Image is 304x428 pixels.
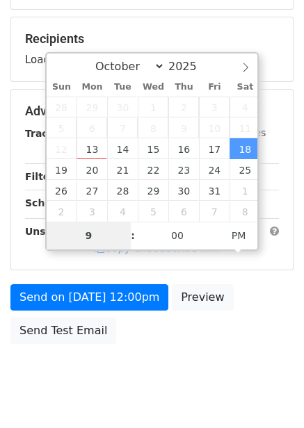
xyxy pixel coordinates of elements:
[77,97,107,117] span: September 29, 2025
[168,97,199,117] span: October 2, 2025
[199,159,230,180] span: October 24, 2025
[172,284,233,311] a: Preview
[10,284,168,311] a: Send on [DATE] 12:00pm
[199,138,230,159] span: October 17, 2025
[230,159,260,180] span: October 25, 2025
[94,242,219,254] a: Copy unsubscribe link
[77,180,107,201] span: October 27, 2025
[25,226,93,237] strong: Unsubscribe
[25,104,279,119] h5: Advanced
[77,83,107,92] span: Mon
[47,138,77,159] span: October 12, 2025
[107,201,138,222] span: November 4, 2025
[220,222,258,249] span: Click to toggle
[25,31,279,67] div: Loading...
[47,83,77,92] span: Sun
[230,117,260,138] span: October 11, 2025
[47,180,77,201] span: October 26, 2025
[47,117,77,138] span: October 5, 2025
[77,159,107,180] span: October 20, 2025
[10,318,116,344] a: Send Test Email
[131,222,135,249] span: :
[199,83,230,92] span: Fri
[77,117,107,138] span: October 6, 2025
[47,222,131,249] input: Hour
[168,201,199,222] span: November 6, 2025
[138,201,168,222] span: November 5, 2025
[47,159,77,180] span: October 19, 2025
[230,180,260,201] span: November 1, 2025
[138,117,168,138] span: October 8, 2025
[230,138,260,159] span: October 18, 2025
[199,117,230,138] span: October 10, 2025
[199,97,230,117] span: October 3, 2025
[107,180,138,201] span: October 28, 2025
[168,159,199,180] span: October 23, 2025
[168,138,199,159] span: October 16, 2025
[107,97,138,117] span: September 30, 2025
[230,83,260,92] span: Sat
[107,138,138,159] span: October 14, 2025
[77,138,107,159] span: October 13, 2025
[230,97,260,117] span: October 4, 2025
[138,159,168,180] span: October 22, 2025
[25,31,279,47] h5: Recipients
[199,201,230,222] span: November 7, 2025
[25,197,75,208] strong: Schedule
[107,159,138,180] span: October 21, 2025
[138,97,168,117] span: October 1, 2025
[25,171,61,182] strong: Filters
[168,83,199,92] span: Thu
[199,180,230,201] span: October 31, 2025
[168,117,199,138] span: October 9, 2025
[138,83,168,92] span: Wed
[138,180,168,201] span: October 29, 2025
[230,201,260,222] span: November 8, 2025
[47,97,77,117] span: September 28, 2025
[107,117,138,138] span: October 7, 2025
[234,361,304,428] iframe: Chat Widget
[77,201,107,222] span: November 3, 2025
[107,83,138,92] span: Tue
[47,201,77,222] span: November 2, 2025
[168,180,199,201] span: October 30, 2025
[25,128,72,139] strong: Tracking
[138,138,168,159] span: October 15, 2025
[135,222,220,249] input: Minute
[165,60,215,73] input: Year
